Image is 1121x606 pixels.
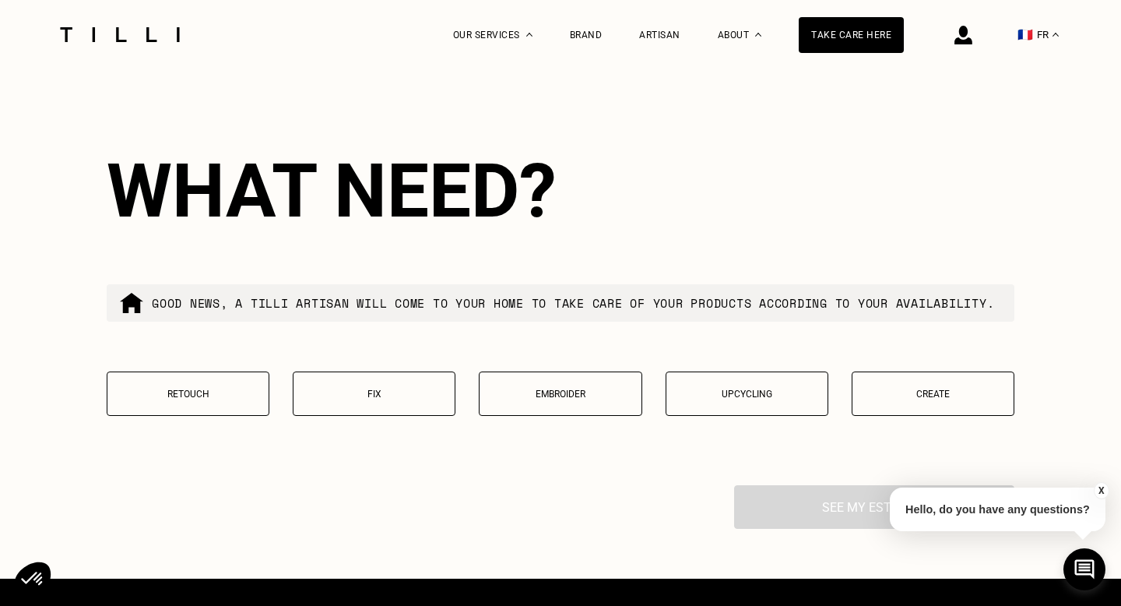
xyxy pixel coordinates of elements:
button: Fix [293,372,455,416]
a: Artisan [639,30,680,41]
img: connection icon [954,26,972,44]
font: Create [916,389,950,400]
font: About [718,30,750,41]
font: Embroider [536,389,585,400]
img: Drop-down menu [526,33,532,37]
img: About drop-down menu [755,33,761,37]
img: parcel order [119,291,144,315]
font: Fix [367,389,381,400]
font: Take care here [811,30,891,41]
font: FR [1037,29,1049,41]
button: X [1094,482,1109,499]
font: Hello, do you have any questions? [905,503,1090,516]
font: 🇫🇷 [1017,27,1033,42]
font: X [1098,485,1105,496]
font: What need? [107,147,557,234]
a: Take care here [799,17,904,53]
button: Upcycling [666,372,828,416]
img: Tilli Dressmaking Service Logo [54,27,185,42]
font: Upcycling [722,389,772,400]
img: drop-down menu [1052,33,1059,37]
a: Brand [570,30,603,41]
font: Retouch [167,389,209,400]
button: Create [852,372,1014,416]
button: Embroider [479,372,641,416]
button: Retouch [107,372,269,416]
font: Good news, a tilli artisan will come to your home to take care of your products according to your... [152,294,994,312]
font: Our services [453,30,520,41]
